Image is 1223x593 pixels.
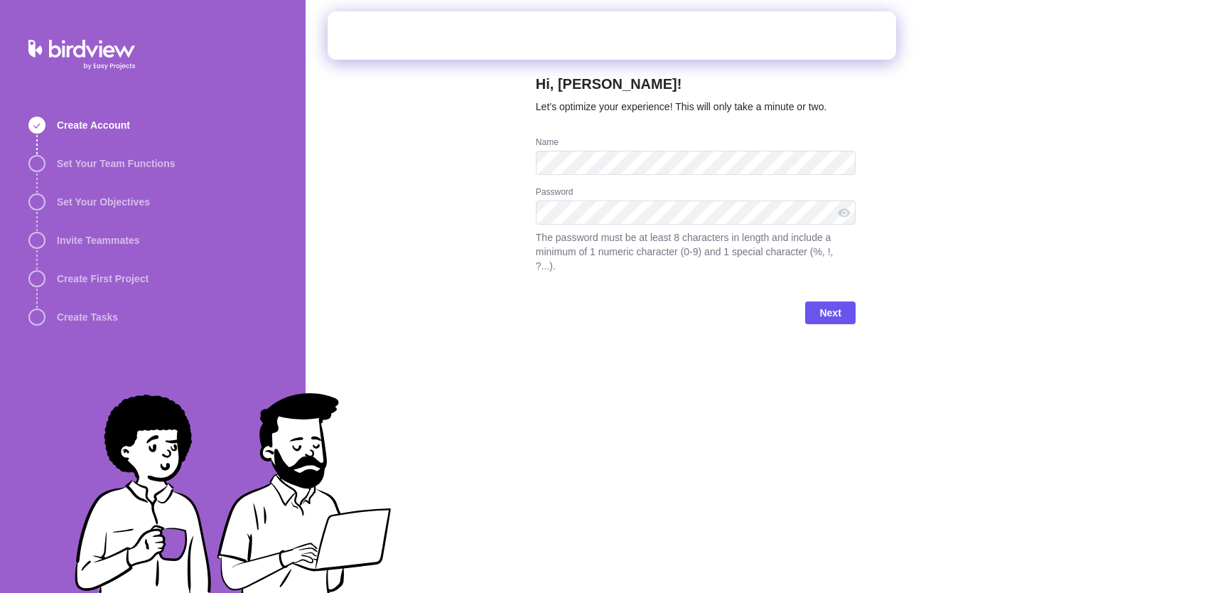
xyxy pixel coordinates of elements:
span: Set Your Objectives [57,195,150,209]
div: Name [536,137,856,151]
span: The password must be at least 8 characters in length and include a minimum of 1 numeric character... [536,230,856,273]
div: Password [536,186,856,201]
span: Set Your Team Functions [57,156,175,171]
span: Invite Teammates [57,233,139,247]
span: Create First Project [57,272,149,286]
span: Next [819,304,841,321]
span: Create Account [57,118,130,132]
span: Create Tasks [57,310,118,324]
span: Let’s optimize your experience! This will only take a minute or two. [536,101,827,112]
span: Next [805,301,855,324]
iframe: Intercom live chat banner [328,11,896,60]
h2: Hi, [PERSON_NAME]! [536,74,856,100]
